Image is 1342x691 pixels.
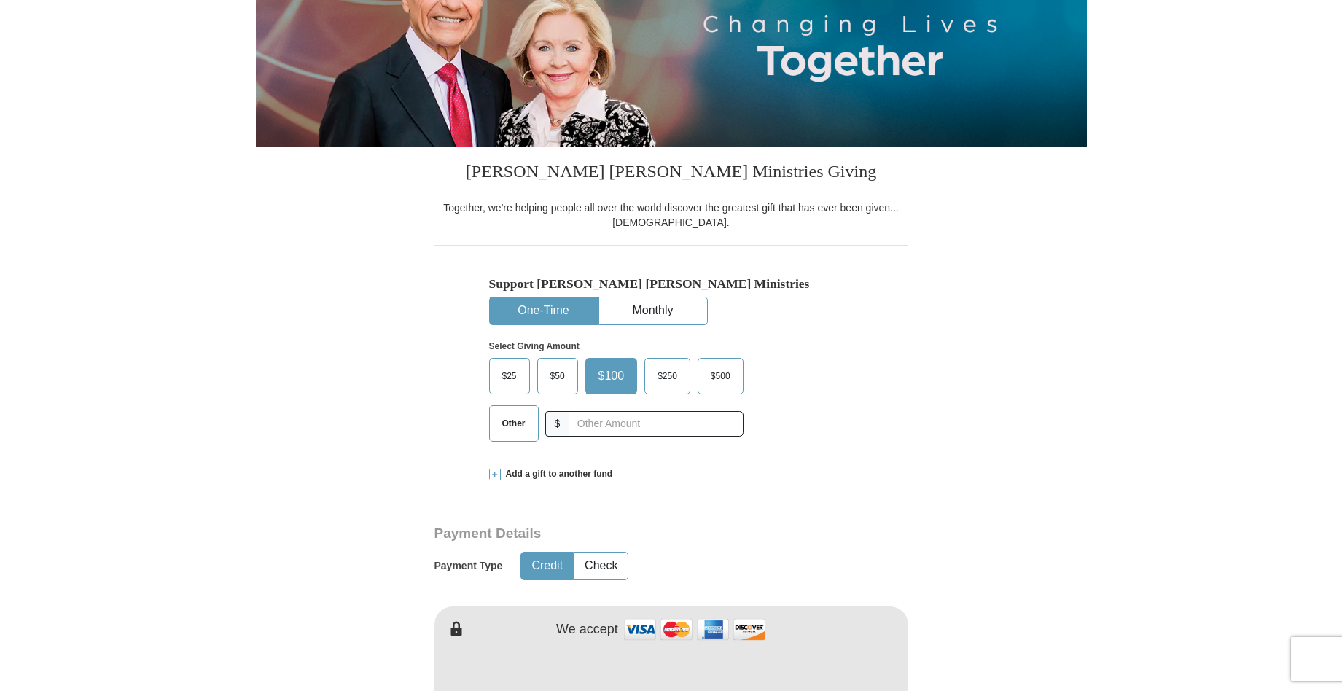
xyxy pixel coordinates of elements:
[703,365,738,387] span: $500
[495,365,524,387] span: $25
[574,553,628,579] button: Check
[495,413,533,434] span: Other
[556,622,618,638] h4: We accept
[434,560,503,572] h5: Payment Type
[591,365,632,387] span: $100
[622,614,768,645] img: credit cards accepted
[434,147,908,200] h3: [PERSON_NAME] [PERSON_NAME] Ministries Giving
[434,200,908,230] div: Together, we're helping people all over the world discover the greatest gift that has ever been g...
[489,341,580,351] strong: Select Giving Amount
[489,276,854,292] h5: Support [PERSON_NAME] [PERSON_NAME] Ministries
[569,411,743,437] input: Other Amount
[490,297,598,324] button: One-Time
[650,365,684,387] span: $250
[434,526,806,542] h3: Payment Details
[543,365,572,387] span: $50
[501,468,613,480] span: Add a gift to another fund
[521,553,573,579] button: Credit
[599,297,707,324] button: Monthly
[545,411,570,437] span: $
